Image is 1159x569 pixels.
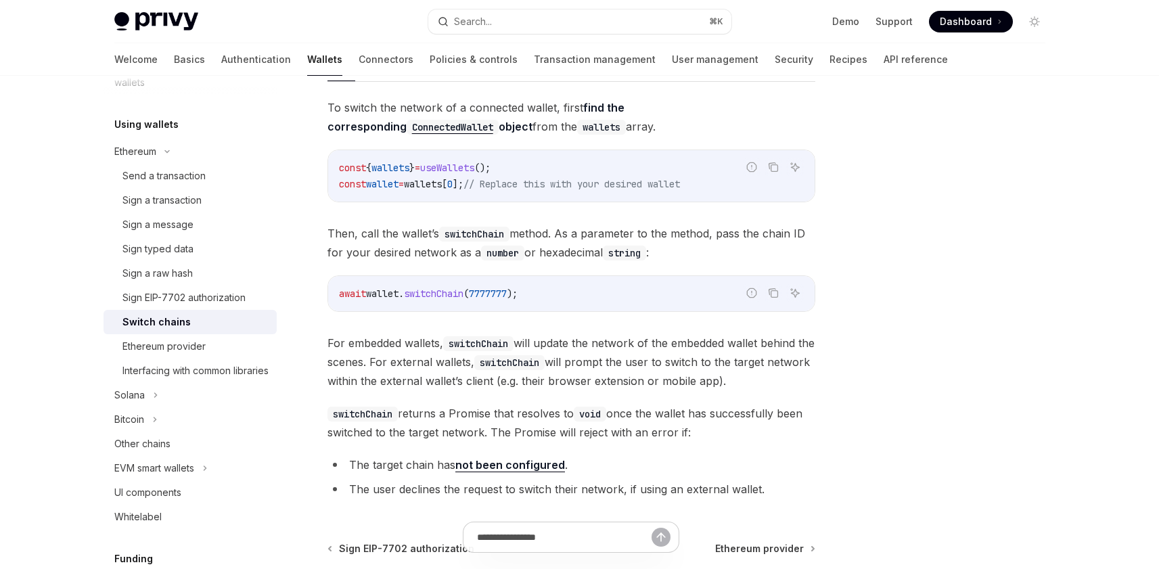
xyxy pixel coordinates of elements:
div: Whitelabel [114,509,162,525]
span: To switch the network of a connected wallet, first from the array. [327,98,815,136]
button: Send message [652,528,671,547]
code: switchChain [327,407,398,422]
a: Recipes [830,43,867,76]
span: . [399,288,404,300]
a: Basics [174,43,205,76]
a: Sign EIP-7702 authorization [104,286,277,310]
div: Sign a transaction [122,192,202,208]
code: ConnectedWallet [407,120,499,135]
a: Ethereum provider [104,334,277,359]
div: Switch chains [122,314,191,330]
a: UI components [104,480,277,505]
img: light logo [114,12,198,31]
div: Sign EIP-7702 authorization [122,290,246,306]
li: The target chain has . [327,455,815,474]
span: ]; [453,178,463,190]
span: 0 [447,178,453,190]
a: Send a transaction [104,164,277,188]
div: Sign typed data [122,241,194,257]
div: Sign a raw hash [122,265,193,281]
button: Report incorrect code [743,284,760,302]
li: The user declines the request to switch their network, if using an external wallet. [327,480,815,499]
span: ( [463,288,469,300]
span: 7777777 [469,288,507,300]
h5: Using wallets [114,116,179,133]
span: = [415,162,420,174]
a: API reference [884,43,948,76]
code: switchChain [439,227,509,242]
span: = [399,178,404,190]
code: string [603,246,646,260]
div: Bitcoin [114,411,144,428]
code: switchChain [443,336,514,351]
div: Sign a message [122,217,194,233]
span: wallet [366,178,399,190]
div: EVM smart wallets [114,460,194,476]
span: returns a Promise that resolves to once the wallet has successfully been switched to the target n... [327,404,815,442]
div: Ethereum provider [122,338,206,355]
span: Then, call the wallet’s method. As a parameter to the method, pass the chain ID for your desired ... [327,224,815,262]
a: Transaction management [534,43,656,76]
a: Authentication [221,43,291,76]
span: switchChain [404,288,463,300]
button: Search...⌘K [428,9,731,34]
span: For embedded wallets, will update the network of the embedded wallet behind the scenes. For exter... [327,334,815,390]
a: Connectors [359,43,413,76]
div: Other chains [114,436,171,452]
span: const [339,178,366,190]
a: Sign a raw hash [104,261,277,286]
span: ); [507,288,518,300]
a: Sign typed data [104,237,277,261]
div: Search... [454,14,492,30]
a: Welcome [114,43,158,76]
button: Ask AI [786,158,804,176]
span: { [366,162,371,174]
code: number [481,246,524,260]
button: Copy the contents from the code block [765,158,782,176]
a: Demo [832,15,859,28]
span: (); [474,162,491,174]
button: Toggle dark mode [1024,11,1045,32]
a: Sign a message [104,212,277,237]
div: Solana [114,387,145,403]
a: not been configured [455,458,565,472]
a: Security [775,43,813,76]
a: Wallets [307,43,342,76]
span: ⌘ K [709,16,723,27]
span: wallet [366,288,399,300]
span: wallets [371,162,409,174]
button: Report incorrect code [743,158,760,176]
a: Whitelabel [104,505,277,529]
a: Switch chains [104,310,277,334]
span: Dashboard [940,15,992,28]
span: // Replace this with your desired wallet [463,178,680,190]
a: Other chains [104,432,277,456]
div: UI components [114,484,181,501]
a: Support [876,15,913,28]
span: [ [442,178,447,190]
code: wallets [577,120,626,135]
h5: Funding [114,551,153,567]
code: void [574,407,606,422]
span: const [339,162,366,174]
div: Interfacing with common libraries [122,363,269,379]
span: } [409,162,415,174]
button: Copy the contents from the code block [765,284,782,302]
span: wallets [404,178,442,190]
span: await [339,288,366,300]
span: useWallets [420,162,474,174]
div: Send a transaction [122,168,206,184]
a: Policies & controls [430,43,518,76]
code: switchChain [474,355,545,370]
a: Sign a transaction [104,188,277,212]
a: Dashboard [929,11,1013,32]
button: Ask AI [786,284,804,302]
a: User management [672,43,758,76]
a: find the correspondingConnectedWalletobject [327,101,624,133]
a: Interfacing with common libraries [104,359,277,383]
div: Ethereum [114,143,156,160]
